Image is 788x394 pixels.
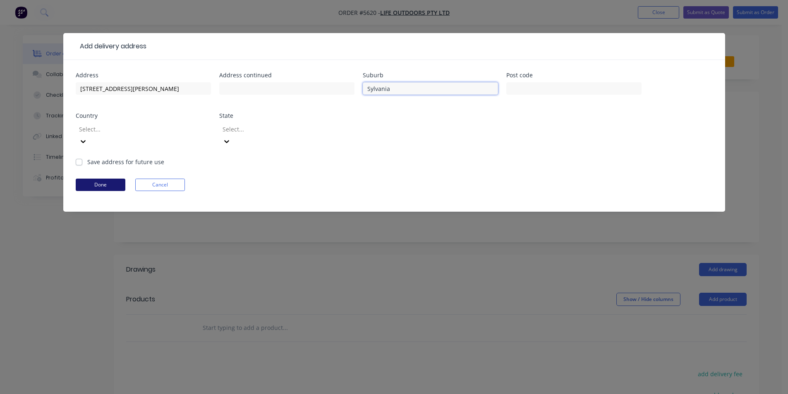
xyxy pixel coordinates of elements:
[219,72,354,78] div: Address continued
[76,72,211,78] div: Address
[76,41,146,51] div: Add delivery address
[76,113,211,119] div: Country
[363,72,498,78] div: Suburb
[219,113,354,119] div: State
[87,158,164,166] label: Save address for future use
[506,72,642,78] div: Post code
[76,179,125,191] button: Done
[135,179,185,191] button: Cancel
